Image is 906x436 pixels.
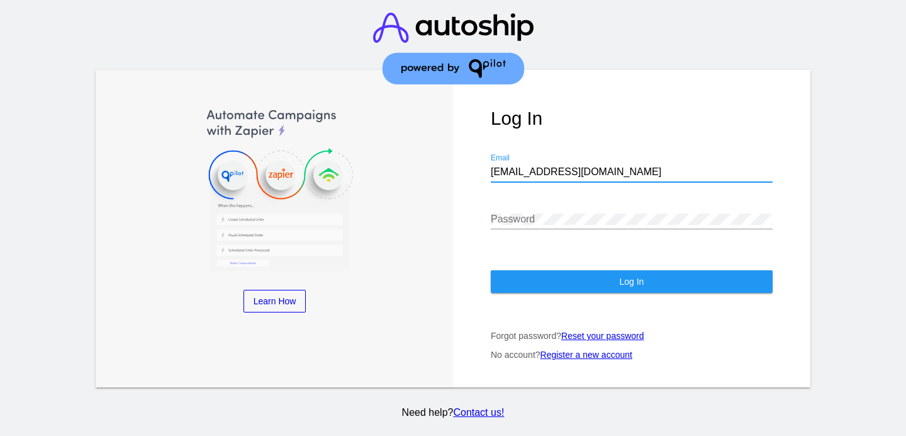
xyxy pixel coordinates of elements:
input: Email [491,166,773,178]
span: Learn How [254,296,296,306]
h1: Log In [491,108,773,129]
button: Log In [491,270,773,293]
p: Forgot password? [491,331,773,341]
a: Reset your password [561,331,644,341]
a: Contact us! [453,407,504,418]
span: Log In [619,277,644,287]
a: Learn How [243,290,306,313]
a: Register a new account [540,350,632,360]
p: No account? [491,350,773,360]
p: Need help? [94,407,813,418]
img: Automate Campaigns with Zapier, QPilot and Klaviyo [134,108,416,272]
